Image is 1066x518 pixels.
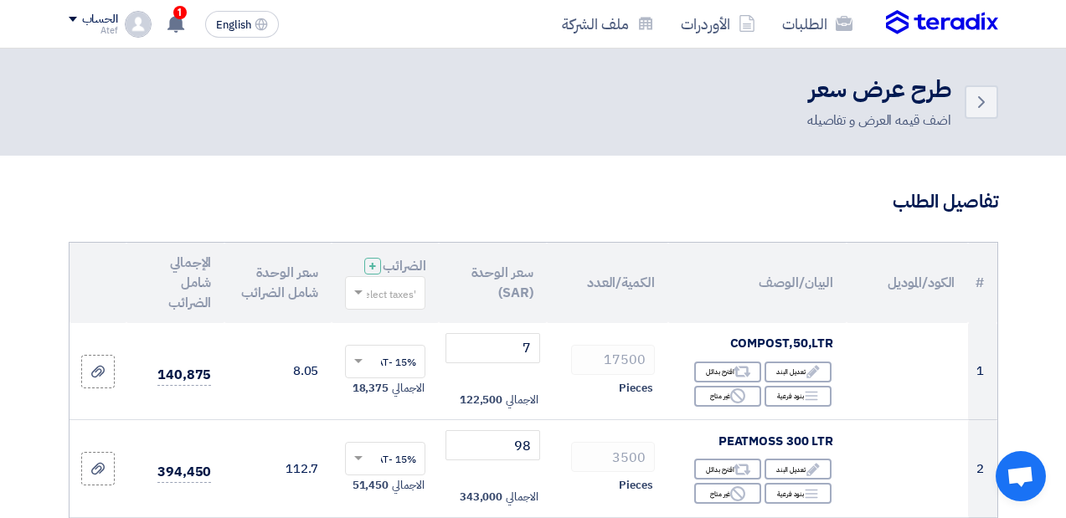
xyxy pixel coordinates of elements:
[460,392,502,408] span: 122,500
[694,362,761,382] div: اقترح بدائل
[126,243,224,323] th: الإجمالي شامل الضرائب
[619,477,652,494] span: Pieces
[619,380,652,397] span: Pieces
[205,11,279,38] button: English
[718,432,833,450] span: PEATMOSS 300 LTR
[765,362,832,382] div: تعديل البند
[807,74,951,106] h2: طرح عرض سعر
[571,345,655,375] input: RFQ_STEP1.ITEMS.2.AMOUNT_TITLE
[69,26,118,35] div: Atef
[765,459,832,480] div: تعديل البند
[968,420,996,518] td: 2
[392,380,424,397] span: الاجمالي
[506,489,538,505] span: الاجمالي
[353,477,389,494] span: 51,450
[82,13,118,27] div: الحساب
[224,243,332,323] th: سعر الوحدة شامل الضرائب
[548,4,667,44] a: ملف الشركة
[667,4,769,44] a: الأوردرات
[345,442,425,475] ng-select: VAT
[445,430,539,460] input: أدخل سعر الوحدة
[216,19,251,31] span: English
[694,459,761,480] div: اقترح بدائل
[332,243,439,323] th: الضرائب
[353,380,389,397] span: 18,375
[157,365,211,386] span: 140,875
[765,483,832,504] div: بنود فرعية
[547,243,668,323] th: الكمية/العدد
[368,256,377,276] span: +
[807,110,951,131] div: اضف قيمه العرض و تفاصيله
[668,243,847,323] th: البيان/الوصف
[392,477,424,494] span: الاجمالي
[769,4,866,44] a: الطلبات
[460,489,502,505] span: 343,000
[996,451,1046,501] div: دردشة مفتوحة
[224,420,332,518] td: 112.7
[224,323,332,420] td: 8.05
[439,243,546,323] th: سعر الوحدة (SAR)
[157,462,211,483] span: 394,450
[694,386,761,407] div: غير متاح
[506,392,538,408] span: الاجمالي
[173,6,187,19] span: 1
[125,11,152,38] img: profile_test.png
[847,243,968,323] th: الكود/الموديل
[765,386,832,407] div: بنود فرعية
[730,334,834,352] span: COMPOST,50,LTR
[345,345,425,378] ng-select: VAT
[886,10,998,35] img: Teradix logo
[445,333,539,363] input: أدخل سعر الوحدة
[968,323,996,420] td: 1
[571,442,655,472] input: RFQ_STEP1.ITEMS.2.AMOUNT_TITLE
[69,189,998,215] h3: تفاصيل الطلب
[968,243,996,323] th: #
[694,483,761,504] div: غير متاح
